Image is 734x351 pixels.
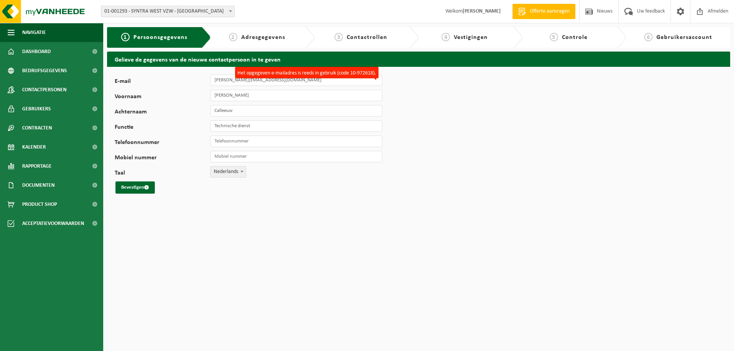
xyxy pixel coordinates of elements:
span: Navigatie [22,23,46,42]
span: Documenten [22,176,55,195]
h2: Gelieve de gegevens van de nieuwe contactpersoon in te geven [107,52,730,66]
span: Controle [562,34,588,40]
span: Offerte aanvragen [528,8,572,15]
strong: [PERSON_NAME] [463,8,501,14]
span: 2 [229,33,237,41]
label: Het opgegeven e-mailadres is reeds in gebruik (code 10-972618). [235,67,378,78]
input: Functie [210,120,382,132]
span: 01-001293 - SYNTRA WEST VZW - SINT-MICHIELS [101,6,235,17]
input: E-mail [210,74,382,86]
span: Rapportage [22,157,52,176]
span: 5 [550,33,558,41]
span: Acceptatievoorwaarden [22,214,84,233]
span: Nederlands [211,167,246,177]
label: Voornaam [115,94,210,101]
span: Persoonsgegevens [133,34,187,40]
label: Telefoonnummer [115,139,210,147]
input: Achternaam [210,105,382,116]
span: 1 [121,33,130,41]
label: Taal [115,170,210,178]
input: Telefoonnummer [210,136,382,147]
label: Mobiel nummer [115,155,210,162]
span: 3 [335,33,343,41]
label: Functie [115,124,210,132]
span: Nederlands [210,166,246,178]
span: Contactpersonen [22,80,67,99]
button: Bevestigen [115,181,155,194]
span: Contracten [22,118,52,137]
a: Offerte aanvragen [512,4,575,19]
span: Vestigingen [454,34,488,40]
span: Kalender [22,137,46,157]
label: E-mail [115,78,210,86]
span: 4 [442,33,450,41]
input: Voornaam [210,90,382,101]
span: Gebruikers [22,99,51,118]
span: Product Shop [22,195,57,214]
span: Gebruikersaccount [656,34,712,40]
input: Mobiel nummer [210,151,382,162]
span: 6 [644,33,653,41]
label: Achternaam [115,109,210,116]
span: Dashboard [22,42,51,61]
span: 01-001293 - SYNTRA WEST VZW - SINT-MICHIELS [101,6,234,17]
span: Contactrollen [347,34,387,40]
span: Bedrijfsgegevens [22,61,67,80]
span: Adresgegevens [241,34,285,40]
